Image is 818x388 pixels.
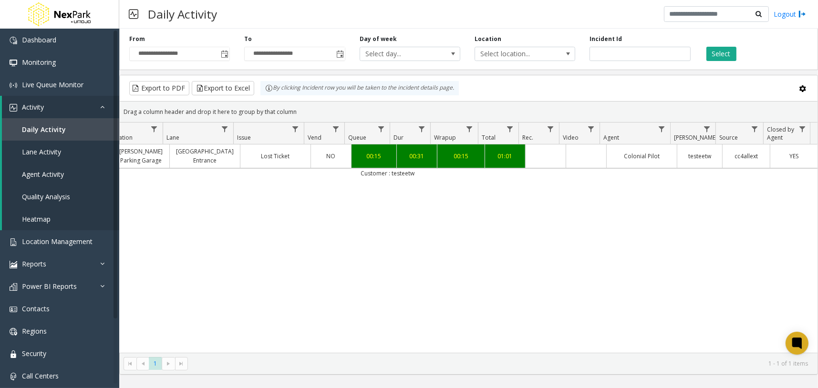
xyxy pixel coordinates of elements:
[463,123,476,135] a: Wrapup Filter Menu
[129,81,189,95] button: Export to PDF
[10,104,17,112] img: 'icon'
[590,35,622,43] label: Incident Id
[723,149,770,163] a: cc4allext
[327,152,336,160] span: NO
[10,350,17,358] img: 'icon'
[674,133,717,142] span: [PERSON_NAME]
[10,328,17,336] img: 'icon'
[22,304,50,313] span: Contacts
[399,152,435,161] div: 00:31
[170,144,240,167] a: [GEOGRAPHIC_DATA] Entrance
[166,133,179,142] span: Lane
[603,133,619,142] span: Agent
[2,96,119,118] a: Activity
[607,149,677,163] a: Colonial Pilot
[311,149,351,163] a: NO
[237,133,251,142] span: Issue
[748,123,761,135] a: Source Filter Menu
[360,35,397,43] label: Day of week
[415,123,428,135] a: Dur Filter Menu
[334,47,345,61] span: Toggle popup
[240,149,311,163] a: Lost Ticket
[289,123,302,135] a: Issue Filter Menu
[485,149,525,163] a: 01:01
[487,152,523,161] div: 01:01
[789,152,798,160] span: YES
[2,185,119,208] a: Quality Analysis
[218,123,231,135] a: Lane Filter Menu
[22,35,56,44] span: Dashboard
[397,149,437,163] a: 00:31
[22,147,61,156] span: Lane Activity
[475,47,555,61] span: Select location...
[308,133,321,142] span: Vend
[22,102,44,112] span: Activity
[10,37,17,44] img: 'icon'
[706,47,736,61] button: Select
[504,123,517,135] a: Total Filter Menu
[482,133,496,142] span: Total
[244,35,252,43] label: To
[10,238,17,246] img: 'icon'
[434,133,456,142] span: Wrapup
[375,123,388,135] a: Queue Filter Menu
[701,123,714,135] a: Parker Filter Menu
[22,214,51,224] span: Heatmap
[767,125,794,142] span: Closed by Agent
[393,133,404,142] span: Dur
[194,359,808,368] kendo-pager-info: 1 - 1 of 1 items
[22,282,77,291] span: Power BI Reports
[348,133,366,142] span: Queue
[563,133,579,142] span: Video
[475,35,501,43] label: Location
[22,371,59,380] span: Call Centers
[22,80,83,89] span: Live Queue Monitor
[120,123,818,353] div: Data table
[10,82,17,89] img: 'icon'
[148,123,161,135] a: Location Filter Menu
[796,123,809,135] a: Closed by Agent Filter Menu
[22,192,70,201] span: Quality Analysis
[437,149,485,163] a: 00:15
[22,237,93,246] span: Location Management
[120,103,818,120] div: Drag a column header and drop it here to group by that column
[360,47,440,61] span: Select day...
[22,259,46,268] span: Reports
[2,118,119,141] a: Daily Activity
[129,35,145,43] label: From
[10,59,17,67] img: 'icon'
[109,133,133,142] span: Location
[798,9,806,19] img: logout
[22,170,64,179] span: Agent Activity
[260,81,459,95] div: By clicking Incident row you will be taken to the incident details page.
[192,81,254,95] button: Export to Excel
[149,357,162,370] span: Page 1
[585,123,598,135] a: Video Filter Menu
[2,163,119,185] a: Agent Activity
[2,208,119,230] a: Heatmap
[352,149,396,163] a: 00:15
[265,84,273,92] img: infoIcon.svg
[354,152,394,161] div: 00:15
[143,2,222,26] h3: Daily Activity
[113,144,169,167] a: [PERSON_NAME] Parking Garage
[10,261,17,268] img: 'icon'
[2,141,119,163] a: Lane Activity
[522,133,533,142] span: Rec.
[129,2,138,26] img: pageIcon
[22,58,56,67] span: Monitoring
[219,47,229,61] span: Toggle popup
[22,125,66,134] span: Daily Activity
[774,9,806,19] a: Logout
[440,152,482,161] div: 00:15
[719,133,738,142] span: Source
[770,149,818,163] a: YES
[544,123,557,135] a: Rec. Filter Menu
[655,123,668,135] a: Agent Filter Menu
[22,349,46,358] span: Security
[10,283,17,291] img: 'icon'
[10,373,17,380] img: 'icon'
[10,306,17,313] img: 'icon'
[677,149,722,163] a: testeetw
[22,327,47,336] span: Regions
